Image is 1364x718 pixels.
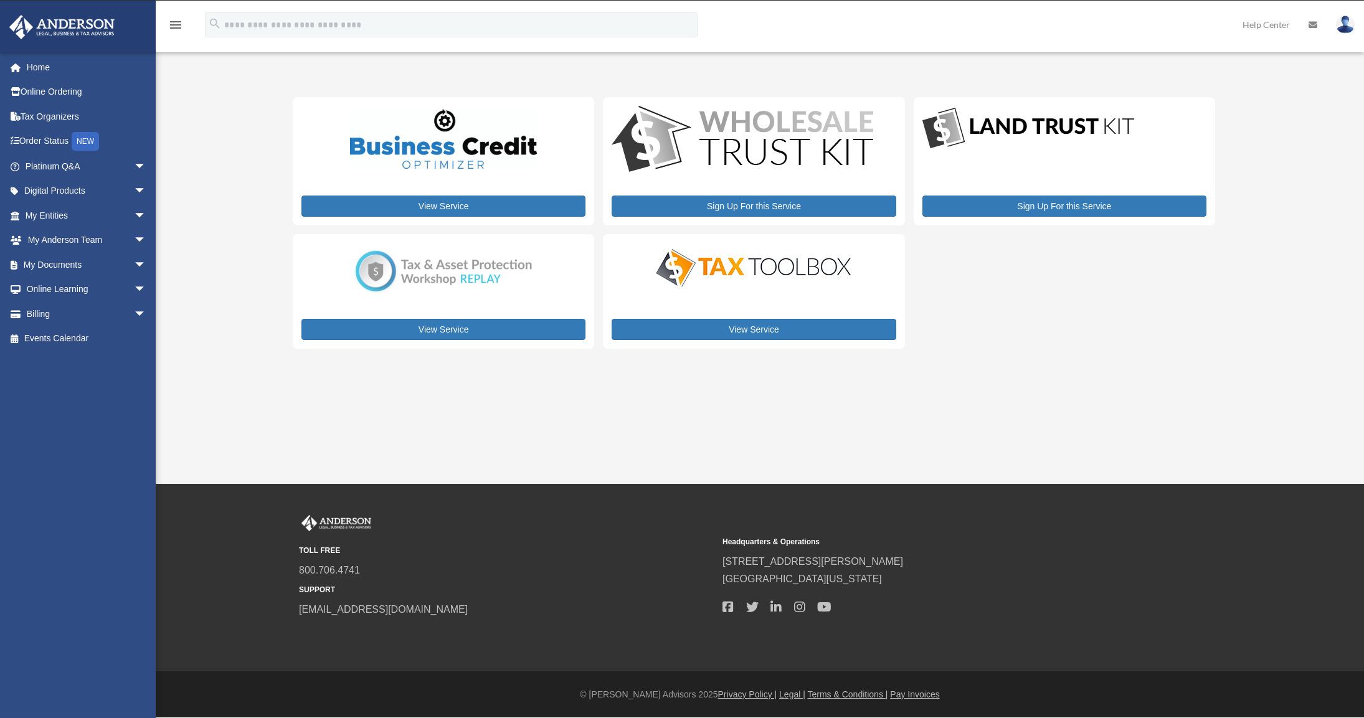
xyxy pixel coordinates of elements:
[808,689,888,699] a: Terms & Conditions |
[134,154,159,179] span: arrow_drop_down
[612,106,873,175] img: WS-Trust-Kit-lgo-1.jpg
[134,277,159,303] span: arrow_drop_down
[722,536,1137,549] small: Headquarters & Operations
[9,228,165,253] a: My Anderson Teamarrow_drop_down
[722,574,882,584] a: [GEOGRAPHIC_DATA][US_STATE]
[890,689,939,699] a: Pay Invoices
[134,301,159,327] span: arrow_drop_down
[301,196,585,217] a: View Service
[72,132,99,151] div: NEW
[718,689,777,699] a: Privacy Policy |
[299,565,360,575] a: 800.706.4741
[134,203,159,229] span: arrow_drop_down
[301,319,585,340] a: View Service
[168,17,183,32] i: menu
[299,583,714,597] small: SUPPORT
[612,319,896,340] a: View Service
[9,203,165,228] a: My Entitiesarrow_drop_down
[134,228,159,253] span: arrow_drop_down
[922,106,1134,151] img: LandTrust_lgo-1.jpg
[9,129,165,154] a: Order StatusNEW
[9,104,165,129] a: Tax Organizers
[299,515,374,531] img: Anderson Advisors Platinum Portal
[9,154,165,179] a: Platinum Q&Aarrow_drop_down
[9,252,165,277] a: My Documentsarrow_drop_down
[134,252,159,278] span: arrow_drop_down
[9,55,165,80] a: Home
[208,17,222,31] i: search
[9,179,159,204] a: Digital Productsarrow_drop_down
[299,544,714,557] small: TOLL FREE
[168,22,183,32] a: menu
[156,687,1364,702] div: © [PERSON_NAME] Advisors 2025
[9,80,165,105] a: Online Ordering
[1336,16,1355,34] img: User Pic
[779,689,805,699] a: Legal |
[922,196,1206,217] a: Sign Up For this Service
[6,15,118,39] img: Anderson Advisors Platinum Portal
[9,326,165,351] a: Events Calendar
[299,604,468,615] a: [EMAIL_ADDRESS][DOMAIN_NAME]
[722,556,903,567] a: [STREET_ADDRESS][PERSON_NAME]
[9,301,165,326] a: Billingarrow_drop_down
[134,179,159,204] span: arrow_drop_down
[612,196,896,217] a: Sign Up For this Service
[9,277,165,302] a: Online Learningarrow_drop_down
